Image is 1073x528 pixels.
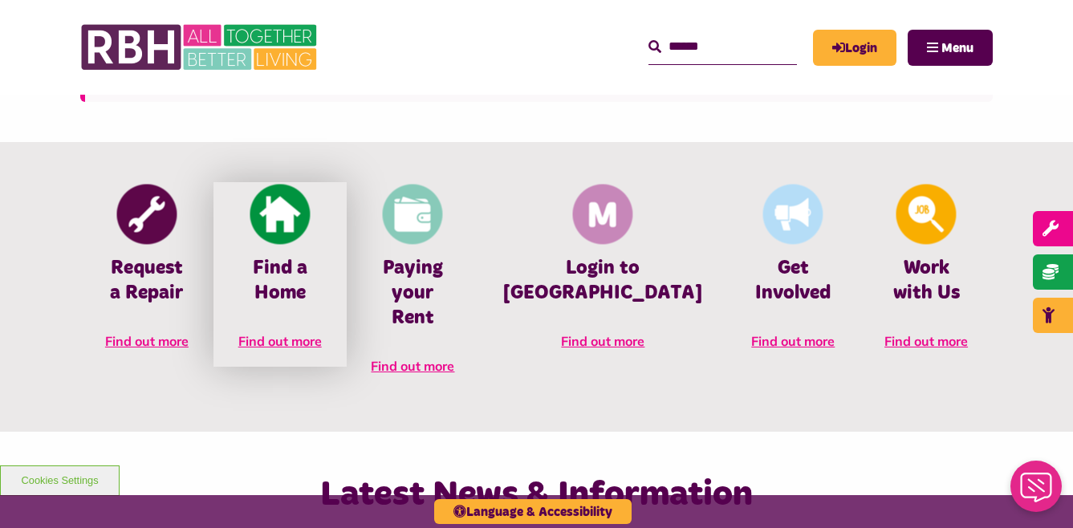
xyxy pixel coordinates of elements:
[104,256,189,306] h4: Request a Repair
[250,184,310,244] img: Find A Home
[896,184,957,244] img: Looking For A Job
[80,182,213,367] a: Report Repair Request a Repair Find out more
[726,182,860,367] a: Get Involved Get Involved Find out more
[434,499,632,524] button: Language & Accessibility
[80,16,321,79] img: RBH
[503,256,702,306] h4: Login to [GEOGRAPHIC_DATA]
[750,256,835,306] h4: Get Involved
[116,184,177,244] img: Report Repair
[371,256,456,331] h4: Paying your Rent
[561,333,644,349] span: Find out more
[884,333,968,349] span: Find out more
[238,333,322,349] span: Find out more
[238,256,323,306] h4: Find a Home
[763,184,823,244] img: Get Involved
[573,184,633,244] img: Membership And Mutuality
[213,182,347,367] a: Find A Home Find a Home Find out more
[383,184,443,244] img: Pay Rent
[860,182,993,367] a: Looking For A Job Work with Us Find out more
[908,30,993,66] button: Navigation
[347,182,480,392] a: Pay Rent Paying your Rent Find out more
[479,182,726,367] a: Membership And Mutuality Login to [GEOGRAPHIC_DATA] Find out more
[751,333,835,349] span: Find out more
[105,333,189,349] span: Find out more
[1001,456,1073,528] iframe: Netcall Web Assistant for live chat
[233,472,841,518] h2: Latest News & Information
[813,30,896,66] a: MyRBH
[371,358,454,374] span: Find out more
[884,256,969,306] h4: Work with Us
[941,42,973,55] span: Menu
